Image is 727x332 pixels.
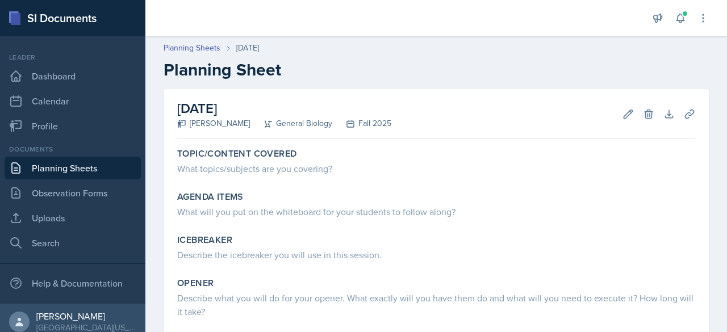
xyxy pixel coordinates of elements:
a: Profile [5,115,141,137]
div: What will you put on the whiteboard for your students to follow along? [177,205,695,218]
div: General Biology [250,117,332,129]
a: Planning Sheets [5,157,141,179]
a: Observation Forms [5,182,141,204]
label: Icebreaker [177,234,232,246]
a: Planning Sheets [164,42,220,54]
a: Uploads [5,207,141,229]
div: What topics/subjects are you covering? [177,162,695,175]
div: Leader [5,52,141,62]
h2: [DATE] [177,98,391,119]
div: Help & Documentation [5,272,141,295]
div: Fall 2025 [332,117,391,129]
label: Opener [177,278,214,289]
div: [DATE] [236,42,259,54]
label: Topic/Content Covered [177,148,296,159]
a: Calendar [5,90,141,112]
div: [PERSON_NAME] [36,310,136,322]
a: Dashboard [5,65,141,87]
a: Search [5,232,141,254]
label: Agenda items [177,191,244,203]
div: Describe the icebreaker you will use in this session. [177,248,695,262]
div: Documents [5,144,141,154]
div: Describe what you will do for your opener. What exactly will you have them do and what will you n... [177,291,695,318]
h2: Planning Sheet [164,60,709,80]
div: [PERSON_NAME] [177,117,250,129]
